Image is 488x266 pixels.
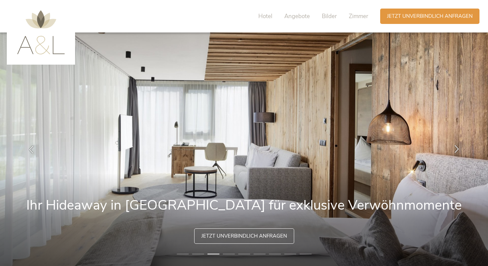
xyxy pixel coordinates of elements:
span: Hotel [258,12,272,20]
span: Zimmer [349,12,368,20]
span: Jetzt unverbindlich anfragen [387,13,473,20]
span: Angebote [284,12,310,20]
span: Bilder [322,12,337,20]
img: AMONTI & LUNARIS Wellnessresort [17,10,65,54]
span: Jetzt unverbindlich anfragen [201,232,287,240]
